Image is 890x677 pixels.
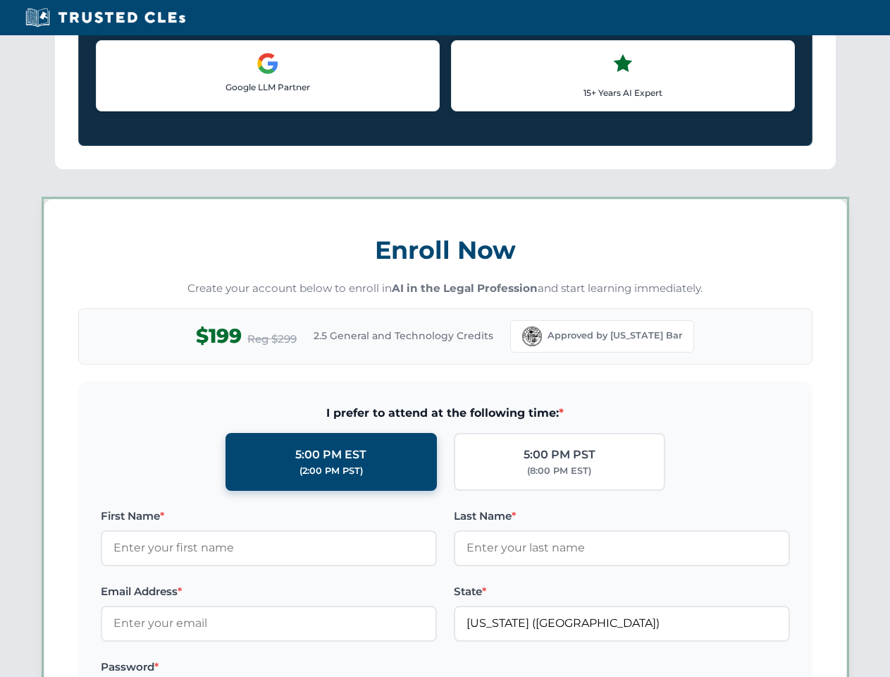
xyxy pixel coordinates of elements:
label: Last Name [454,508,790,525]
span: $199 [196,320,242,352]
div: 5:00 PM PST [524,446,595,464]
input: Enter your last name [454,530,790,566]
span: I prefer to attend at the following time: [101,404,790,422]
p: 15+ Years AI Expert [463,86,783,99]
label: Password [101,659,437,676]
h3: Enroll Now [78,228,812,272]
img: Google [257,52,279,75]
img: Trusted CLEs [21,7,190,28]
input: Enter your email [101,606,437,641]
input: Enter your first name [101,530,437,566]
p: Create your account below to enroll in and start learning immediately. [78,281,812,297]
label: State [454,583,790,600]
img: Florida Bar [522,327,542,346]
span: Reg $299 [247,331,297,348]
strong: AI in the Legal Profession [392,281,538,295]
label: First Name [101,508,437,525]
p: Google LLM Partner [108,80,428,94]
div: (8:00 PM EST) [527,464,591,478]
div: 5:00 PM EST [295,446,366,464]
div: (2:00 PM PST) [299,464,363,478]
span: 2.5 General and Technology Credits [314,328,493,343]
label: Email Address [101,583,437,600]
input: Florida (FL) [454,606,790,641]
span: Approved by [US_STATE] Bar [548,329,682,343]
